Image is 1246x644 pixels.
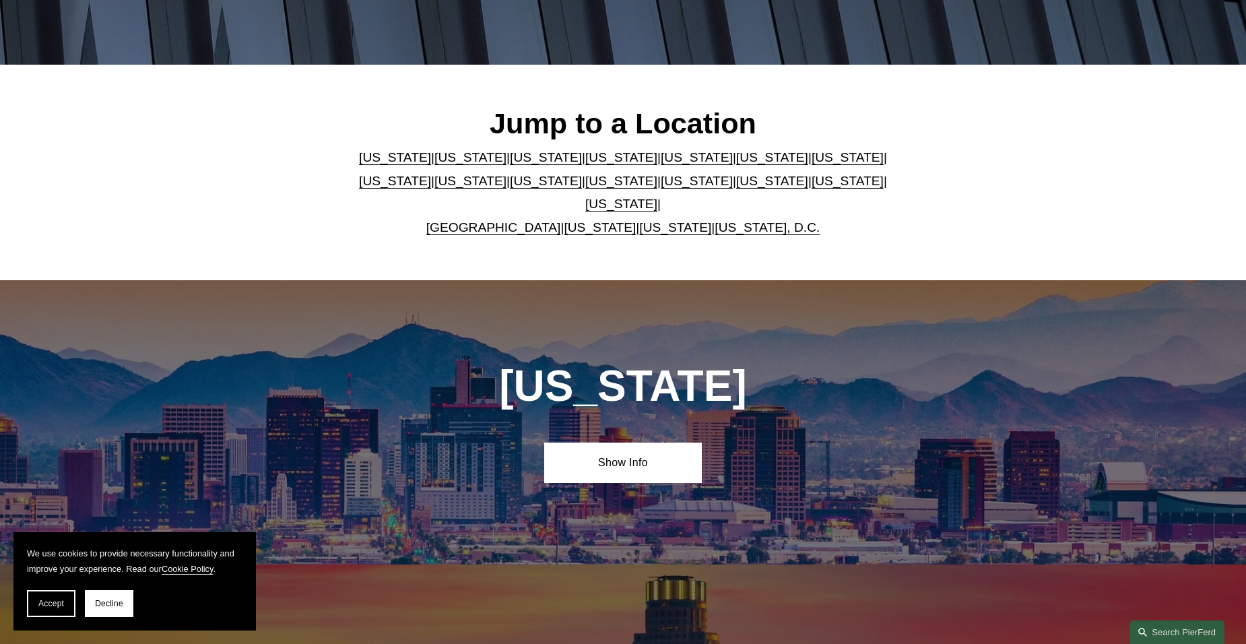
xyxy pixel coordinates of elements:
[544,443,701,483] a: Show Info
[13,532,256,631] section: Cookie banner
[85,590,133,617] button: Decline
[812,150,884,164] a: [US_STATE]
[510,150,582,164] a: [US_STATE]
[38,599,64,608] span: Accept
[639,220,711,234] a: [US_STATE]
[27,546,242,577] p: We use cookies to provide necessary functionality and improve your experience. Read our .
[585,150,657,164] a: [US_STATE]
[359,174,431,188] a: [US_STATE]
[661,150,733,164] a: [US_STATE]
[736,174,808,188] a: [US_STATE]
[736,150,808,164] a: [US_STATE]
[715,220,820,234] a: [US_STATE], D.C.
[585,174,657,188] a: [US_STATE]
[426,362,819,411] h1: [US_STATE]
[162,564,214,574] a: Cookie Policy
[585,197,657,211] a: [US_STATE]
[1130,620,1224,644] a: Search this site
[564,220,636,234] a: [US_STATE]
[348,146,898,239] p: | | | | | | | | | | | | | | | | | |
[661,174,733,188] a: [US_STATE]
[812,174,884,188] a: [US_STATE]
[426,220,561,234] a: [GEOGRAPHIC_DATA]
[95,599,123,608] span: Decline
[510,174,582,188] a: [US_STATE]
[348,106,898,141] h2: Jump to a Location
[434,174,506,188] a: [US_STATE]
[27,590,75,617] button: Accept
[434,150,506,164] a: [US_STATE]
[359,150,431,164] a: [US_STATE]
